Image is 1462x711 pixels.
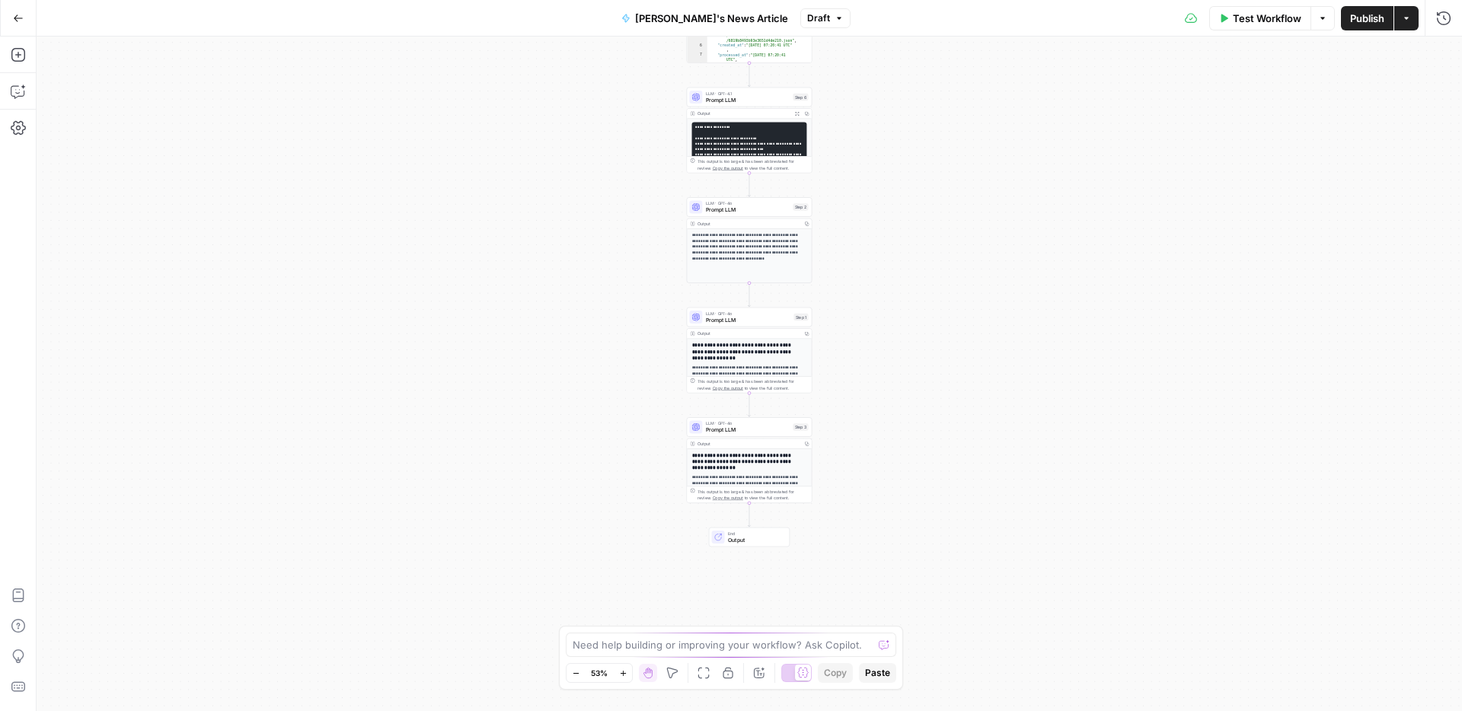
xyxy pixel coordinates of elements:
[706,316,791,324] span: Prompt LLM
[697,158,809,171] div: This output is too large & has been abbreviated for review. to view the full content.
[793,94,808,101] div: Step 6
[706,96,790,104] span: Prompt LLM
[824,666,847,680] span: Copy
[706,90,790,97] span: LLM · GPT-4.1
[687,528,812,547] div: EndOutput
[793,314,808,321] div: Step 1
[697,378,809,391] div: This output is too large & has been abbreviated for review. to view the full content.
[800,8,851,28] button: Draft
[635,11,788,26] span: [PERSON_NAME]'s News Article
[706,420,790,427] span: LLM · GPT-4o
[713,496,743,500] span: Copy the output
[807,11,830,25] span: Draft
[793,203,808,211] div: Step 2
[1209,6,1310,30] button: Test Workflow
[697,488,809,501] div: This output is too large & has been abbreviated for review. to view the full content.
[1233,11,1301,26] span: Test Workflow
[793,423,808,431] div: Step 3
[713,165,743,170] span: Copy the output
[728,530,783,537] span: End
[748,283,750,307] g: Edge from step_2 to step_1
[697,441,800,448] div: Output
[687,43,707,53] div: 6
[706,426,790,434] span: Prompt LLM
[748,503,750,527] g: Edge from step_3 to end
[591,667,608,679] span: 53%
[687,53,707,62] div: 7
[1341,6,1393,30] button: Publish
[697,110,790,117] div: Output
[706,200,790,207] span: LLM · GPT-4o
[713,385,743,390] span: Copy the output
[706,310,791,317] span: LLM · GPT-4o
[748,173,750,196] g: Edge from step_6 to step_2
[818,663,853,683] button: Copy
[728,536,783,544] span: Output
[697,221,800,228] div: Output
[697,330,800,337] div: Output
[865,666,890,680] span: Paste
[687,62,707,130] div: 8
[706,206,790,214] span: Prompt LLM
[1350,11,1384,26] span: Publish
[748,63,750,87] g: Edge from step_5 to step_6
[612,6,797,30] button: [PERSON_NAME]'s News Article
[859,663,896,683] button: Paste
